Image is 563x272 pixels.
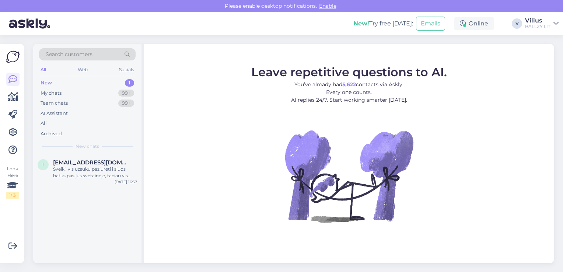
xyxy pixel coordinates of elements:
div: Team chats [41,100,68,107]
div: New [41,79,52,87]
div: AI Assistant [41,110,68,117]
div: Socials [118,65,136,74]
div: Vilius [525,18,550,24]
button: Emails [416,17,445,31]
div: My chats [41,90,62,97]
span: i [42,162,44,167]
div: Web [76,65,89,74]
span: Leave repetitive questions to AI. [251,64,447,79]
div: 1 / 3 [6,192,19,199]
img: Askly Logo [6,50,20,64]
div: V [512,18,522,29]
div: Online [454,17,494,30]
span: Enable [317,3,339,9]
span: ievbuj@gmail.com [53,159,130,166]
span: Search customers [46,50,92,58]
div: 99+ [118,90,134,97]
p: You’ve already had contacts via Askly. Every one counts. AI replies 24/7. Start working smarter [... [251,80,447,104]
div: Look Here [6,165,19,199]
span: New chats [76,143,99,150]
b: 5,622 [342,81,356,87]
div: Sveiki, vis uzsuku paziureti i siuos batus pas jus svetaineje, taciau vis neatidaro sio produkto,... [53,166,137,179]
img: No Chat active [283,109,415,242]
div: Archived [41,130,62,137]
b: New! [353,20,369,27]
div: Try free [DATE]: [353,19,413,28]
div: [DATE] 16:57 [115,179,137,185]
div: 1 [125,79,134,87]
div: All [41,120,47,127]
a: ViliusBALLZY LIT [525,18,559,29]
div: 99+ [118,100,134,107]
div: All [39,65,48,74]
div: BALLZY LIT [525,24,550,29]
